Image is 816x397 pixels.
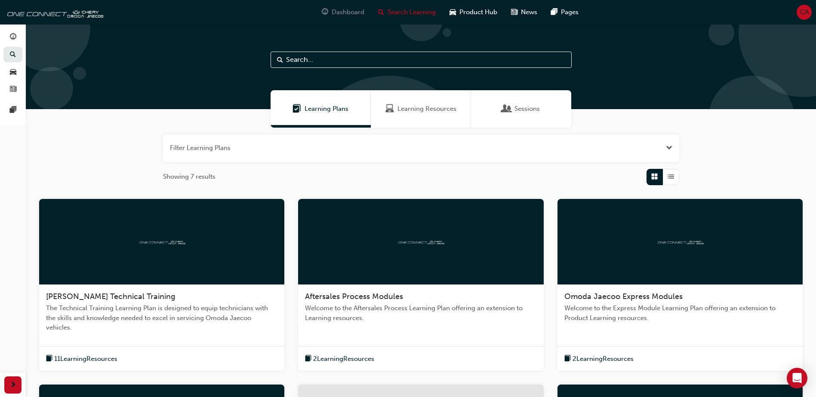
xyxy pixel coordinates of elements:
[397,237,444,245] img: oneconnect
[511,7,517,18] span: news-icon
[564,292,683,301] span: Omoda Jaecoo Express Modules
[514,104,540,114] span: Sessions
[298,199,543,371] a: oneconnectAftersales Process ModulesWelcome to the Aftersales Process Learning Plan offering an e...
[551,7,557,18] span: pages-icon
[46,354,117,364] button: book-icon11LearningResources
[277,55,283,65] span: Search
[544,3,585,21] a: pages-iconPages
[564,354,634,364] button: book-icon2LearningResources
[656,237,704,245] img: oneconnect
[305,104,348,114] span: Learning Plans
[573,354,634,364] span: 2 Learning Resources
[322,7,328,18] span: guage-icon
[385,104,394,114] span: Learning Resources
[564,303,796,323] span: Welcome to the Express Module Learning Plan offering an extension to Product Learning resources.
[668,172,674,182] span: List
[10,380,16,391] span: next-icon
[443,3,504,21] a: car-iconProduct Hub
[305,292,403,301] span: Aftersales Process Modules
[371,90,471,128] a: Learning ResourcesLearning Resources
[271,90,371,128] a: Learning PlansLearning Plans
[46,354,52,364] span: book-icon
[39,199,284,371] a: oneconnect[PERSON_NAME] Technical TrainingThe Technical Training Learning Plan is designed to equ...
[271,52,572,68] input: Search...
[46,303,277,333] span: The Technical Training Learning Plan is designed to equip technicians with the skills and knowled...
[397,104,456,114] span: Learning Resources
[4,3,103,21] img: oneconnect
[388,7,436,17] span: Search Learning
[450,7,456,18] span: car-icon
[305,354,311,364] span: book-icon
[564,354,571,364] span: book-icon
[371,3,443,21] a: search-iconSearch Learning
[504,3,544,21] a: news-iconNews
[305,354,374,364] button: book-icon2LearningResources
[797,5,812,20] button: CA
[10,107,16,114] span: pages-icon
[10,34,16,41] span: guage-icon
[293,104,301,114] span: Learning Plans
[521,7,537,17] span: News
[332,7,364,17] span: Dashboard
[787,368,807,388] div: Open Intercom Messenger
[378,7,384,18] span: search-icon
[651,172,658,182] span: Grid
[471,90,571,128] a: SessionsSessions
[557,199,803,371] a: oneconnectOmoda Jaecoo Express ModulesWelcome to the Express Module Learning Plan offering an ext...
[313,354,374,364] span: 2 Learning Resources
[459,7,497,17] span: Product Hub
[163,172,216,182] span: Showing 7 results
[10,51,16,59] span: search-icon
[138,237,185,245] img: oneconnect
[46,292,176,301] span: [PERSON_NAME] Technical Training
[315,3,371,21] a: guage-iconDashboard
[10,86,16,94] span: news-icon
[10,68,16,76] span: car-icon
[54,354,117,364] span: 11 Learning Resources
[502,104,511,114] span: Sessions
[800,7,809,17] span: CA
[666,143,672,153] button: Open the filter
[561,7,579,17] span: Pages
[305,303,536,323] span: Welcome to the Aftersales Process Learning Plan offering an extension to Learning resources.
